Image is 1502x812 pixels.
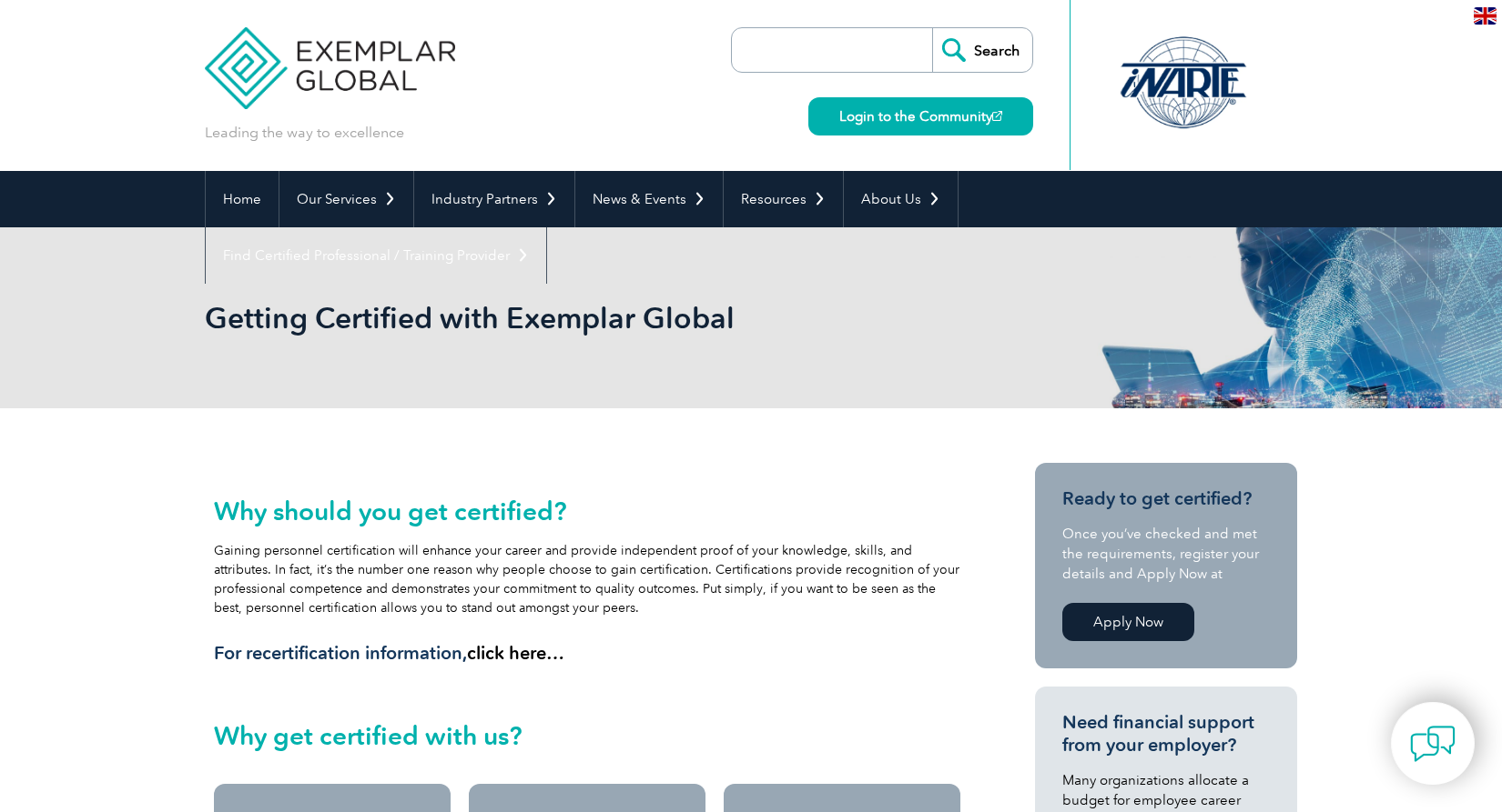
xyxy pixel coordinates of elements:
[1410,721,1456,767] img: contact-chat.png
[1062,487,1270,510] h3: Ready to get certified?
[206,227,546,284] a: Find Certified Professional / Training Provider
[214,496,960,665] div: Gaining personnel certification will enhance your career and provide independent proof of your kn...
[808,97,1033,135] a: Login to the Community
[205,300,904,336] h1: Getting Certified with Exemplar Global
[1062,711,1270,757] h3: Need financial support from your employer?
[205,123,404,143] p: Leading the way to excellence
[724,171,843,227] a: Resources
[214,642,960,665] h3: For recertification information,
[575,171,723,227] a: News & Events
[1062,524,1270,584] p: Once you’ve checked and met the requirements, register your details and Apply Now at
[414,171,574,227] a: Industry Partners
[214,721,960,750] h2: Why get certified with us?
[279,171,413,227] a: Our Services
[992,111,1002,121] img: open_square.png
[467,642,564,664] a: click here…
[214,496,960,526] h2: Why should you get certified?
[1062,603,1194,641] a: Apply Now
[206,171,279,227] a: Home
[844,171,958,227] a: About Us
[1474,7,1497,25] img: en
[932,28,1032,72] input: Search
